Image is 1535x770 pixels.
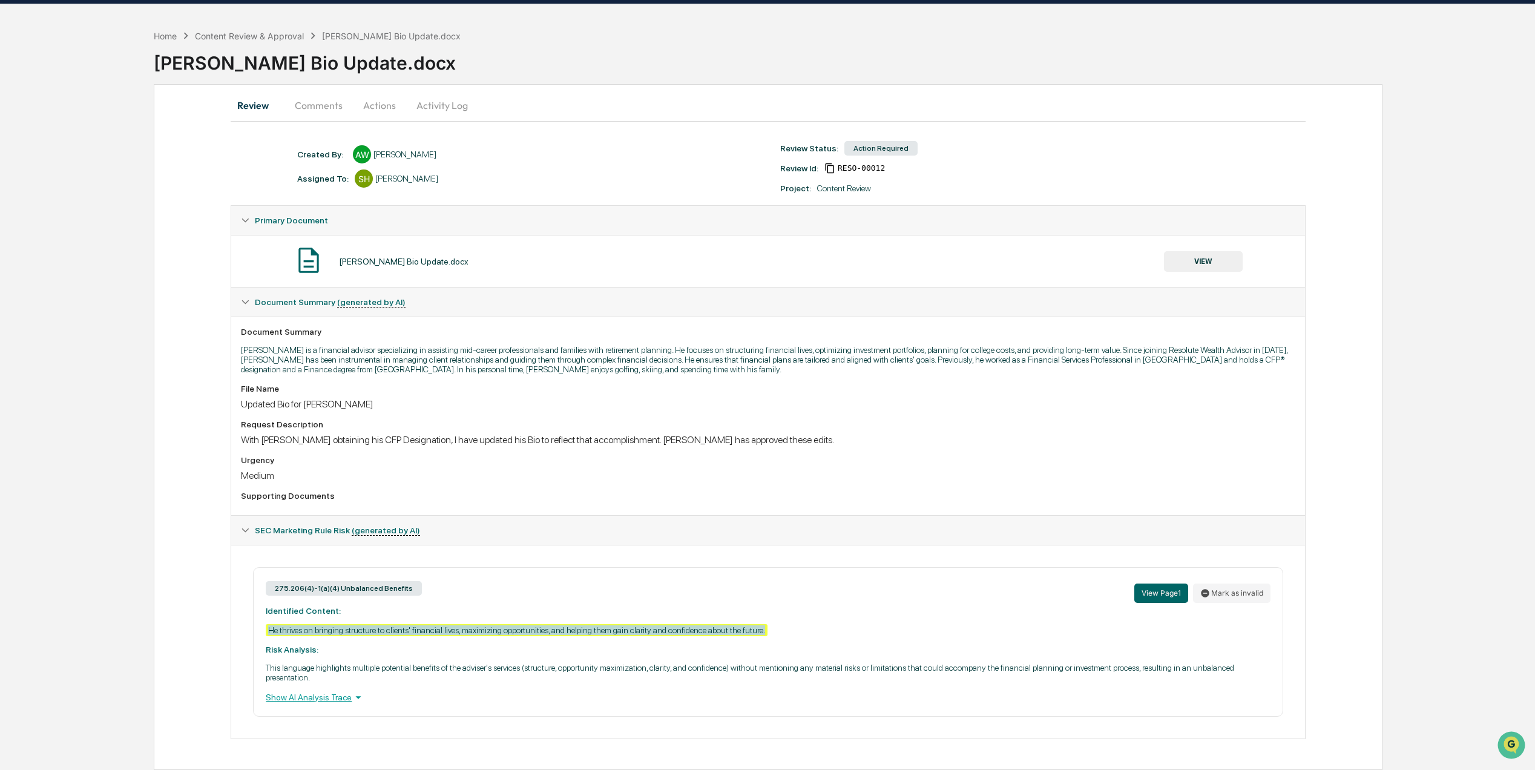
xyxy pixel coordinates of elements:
div: He thrives on bringing structure to clients' financial lives, maximizing opportunities, and helpi... [266,624,767,636]
button: View Page1 [1134,584,1188,603]
button: Review [231,91,285,120]
span: Preclearance [24,153,78,165]
iframe: Open customer support [1496,730,1529,763]
div: Content Review [817,183,871,193]
div: Review Status: [780,143,838,153]
div: SH [355,169,373,188]
a: 🗄️Attestations [83,148,155,170]
div: 🗄️ [88,154,97,164]
div: Primary Document [231,206,1304,235]
p: [PERSON_NAME] is a financial advisor specializing in assisting mid-career professionals and famil... [241,345,1295,374]
div: Document Summary [241,327,1295,337]
span: SEC Marketing Rule Risk [255,525,420,535]
div: [PERSON_NAME] Bio Update.docx [322,31,461,41]
strong: Identified Content: [266,606,341,616]
a: 🔎Data Lookup [7,171,81,193]
div: We're available if you need us! [41,105,153,115]
span: Attestations [100,153,150,165]
div: Show AI Analysis Trace [266,691,1270,704]
div: 🖐️ [12,154,22,164]
div: Assigned To: [297,174,349,183]
div: File Name [241,384,1295,393]
u: (generated by AI) [337,297,406,308]
div: [PERSON_NAME] Bio Update.docx [339,257,468,266]
p: How can we help? [12,26,220,45]
div: Content Review & Approval [195,31,304,41]
img: Document Icon [294,245,324,275]
span: 09d0f122-5c9e-4863-b27f-f2447d291e9a [838,163,885,173]
a: 🖐️Preclearance [7,148,83,170]
img: 1746055101610-c473b297-6a78-478c-a979-82029cc54cd1 [12,93,34,115]
p: This language highlights multiple potential benefits of the adviser's services (structure, opport... [266,663,1270,682]
div: Medium [241,470,1295,481]
span: Document Summary [255,297,406,307]
button: Start new chat [206,97,220,111]
button: Mark as invalid [1193,584,1270,603]
div: Action Required [844,141,918,156]
div: Request Description [241,420,1295,429]
div: Document Summary (generated by AI) [231,288,1304,317]
u: (generated by AI) [352,525,420,536]
div: SEC Marketing Rule Risk (generated by AI) [231,516,1304,545]
div: 🔎 [12,177,22,187]
span: Data Lookup [24,176,76,188]
button: Comments [285,91,352,120]
a: Powered byPylon [85,205,146,215]
div: [PERSON_NAME] [375,174,438,183]
button: Activity Log [407,91,478,120]
button: Actions [352,91,407,120]
span: Pylon [120,206,146,215]
button: VIEW [1164,251,1243,272]
div: 275.206(4)-1(a)(4) Unbalanced Benefits [266,581,422,596]
div: Updated Bio for [PERSON_NAME] [241,398,1295,410]
div: secondary tabs example [231,91,1305,120]
div: Primary Document [231,235,1304,287]
div: With [PERSON_NAME] obtaining his CFP Designation, I have updated his Bio to reflect that accompli... [241,434,1295,446]
div: Urgency [241,455,1295,465]
strong: Risk Analysis: [266,645,318,654]
div: Review Id: [780,163,818,173]
div: Document Summary (generated by AI) [231,317,1304,515]
div: AW [353,145,371,163]
div: Created By: ‎ ‎ [297,150,347,159]
div: Project: [780,183,811,193]
div: Supporting Documents [241,491,1295,501]
div: Start new chat [41,93,199,105]
div: [PERSON_NAME] Bio Update.docx [154,42,1535,74]
span: Primary Document [255,216,328,225]
div: Document Summary (generated by AI) [231,545,1304,739]
div: [PERSON_NAME] [373,150,436,159]
div: Home [154,31,177,41]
